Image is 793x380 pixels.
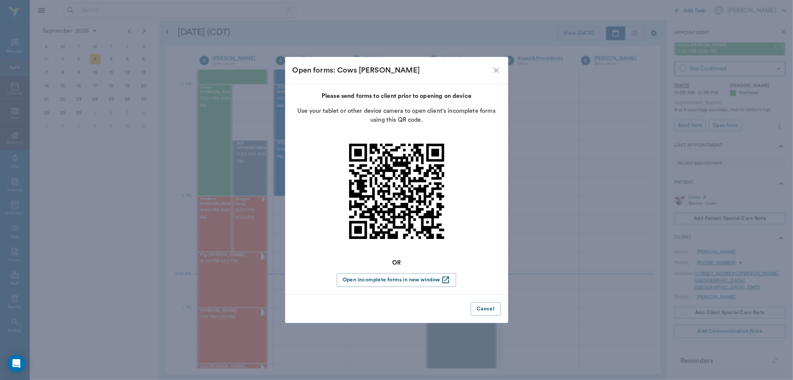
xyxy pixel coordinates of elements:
[337,273,456,287] button: Open incomplete forms in new window
[293,106,501,124] p: Use your tablet or other device camera to open client's incomplete forms using this QR code.
[492,66,501,75] button: close
[7,355,25,373] div: Open Intercom Messenger
[293,258,501,267] p: OR
[293,64,492,76] div: Open forms: Cows [PERSON_NAME]
[471,302,500,316] button: Cancel
[322,92,471,100] p: Please send forms to client prior to opening on device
